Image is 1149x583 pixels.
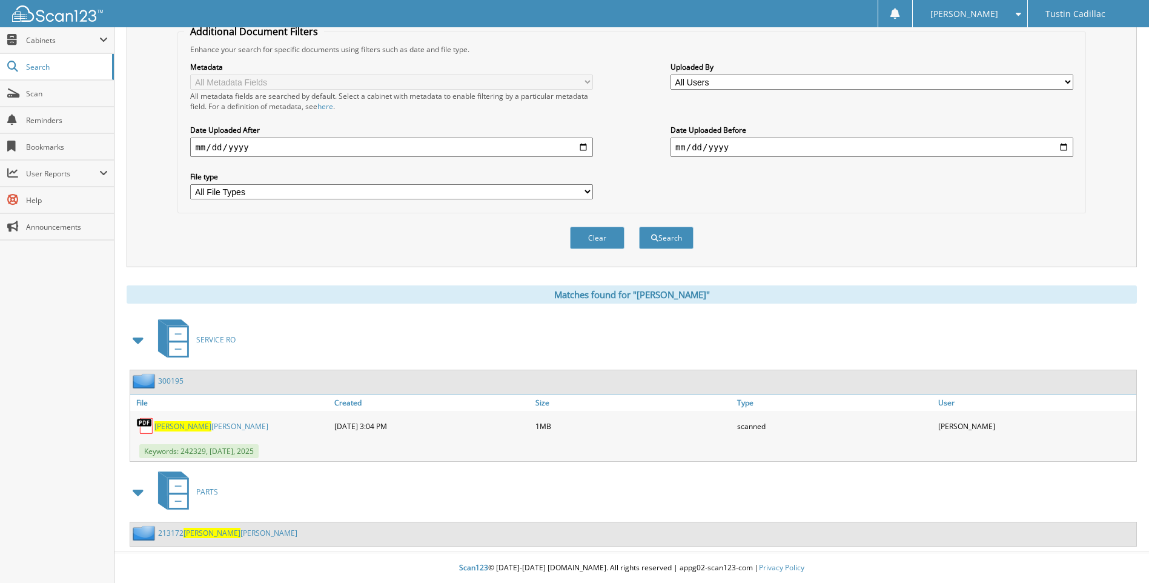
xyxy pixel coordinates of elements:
span: Tustin Cadillac [1045,10,1105,18]
span: SERVICE RO [196,335,236,345]
button: Clear [570,227,624,249]
div: [PERSON_NAME] [935,414,1136,438]
span: Cabinets [26,35,99,45]
a: [PERSON_NAME][PERSON_NAME] [154,421,268,431]
div: [DATE] 3:04 PM [331,414,532,438]
span: Bookmarks [26,142,108,152]
span: [PERSON_NAME] [184,528,240,538]
label: Uploaded By [671,62,1073,72]
span: Scan123 [459,562,488,573]
input: end [671,138,1073,157]
span: Reminders [26,115,108,125]
a: SERVICE RO [151,316,236,364]
span: User Reports [26,168,99,179]
div: 1MB [532,414,733,438]
button: Search [639,227,694,249]
img: PDF.png [136,417,154,435]
a: 300195 [158,376,184,386]
a: here [317,101,333,112]
span: Announcements [26,222,108,232]
label: Date Uploaded After [190,125,593,135]
label: File type [190,172,593,182]
a: Type [734,395,935,411]
span: Help [26,195,108,205]
iframe: Chat Widget [1088,525,1149,583]
span: Search [26,62,106,72]
img: folder2.png [133,373,158,388]
label: Date Uploaded Before [671,125,1073,135]
label: Metadata [190,62,593,72]
img: scan123-logo-white.svg [12,5,103,22]
div: scanned [734,414,935,438]
div: All metadata fields are searched by default. Select a cabinet with metadata to enable filtering b... [190,91,593,112]
div: © [DATE]-[DATE] [DOMAIN_NAME]. All rights reserved | appg02-scan123-com | [114,553,1149,583]
span: [PERSON_NAME] [930,10,998,18]
span: [PERSON_NAME] [154,421,211,431]
a: 213172[PERSON_NAME][PERSON_NAME] [158,528,297,538]
div: Matches found for "[PERSON_NAME]" [127,285,1137,304]
a: Size [532,395,733,411]
div: Enhance your search for specific documents using filters such as date and file type. [184,44,1079,55]
span: Keywords: 242329, [DATE], 2025 [139,444,259,458]
span: PARTS [196,487,218,497]
a: Privacy Policy [759,562,804,573]
a: Created [331,395,532,411]
legend: Additional Document Filters [184,25,324,38]
a: PARTS [151,468,218,516]
span: Scan [26,88,108,99]
input: start [190,138,593,157]
img: folder2.png [133,525,158,541]
a: File [130,395,331,411]
a: User [935,395,1136,411]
